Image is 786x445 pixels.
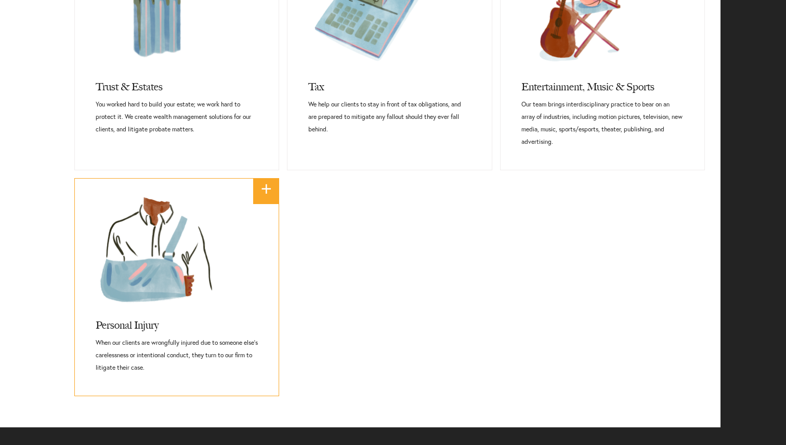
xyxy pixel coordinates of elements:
h3: Tax [308,70,470,98]
p: Our team brings interdisciplinary practice to bear on an array of industries, including motion pi... [521,98,684,148]
h3: Entertainment, Music & Sports [521,70,684,98]
p: You worked hard to build your estate; we work hard to protect it. We create wealth management sol... [96,98,258,136]
a: + [253,178,279,204]
a: Trust & EstatesYou worked hard to build your estate; we work hard to protect it. We create wealth... [75,70,279,157]
h3: Personal Injury [96,308,258,336]
a: Entertainment, Music & SportsOur team brings interdisciplinary practice to bear on an array of in... [501,70,704,170]
a: TaxWe help our clients to stay in front of tax obligations, and are prepared to mitigate any fall... [287,70,491,157]
p: We help our clients to stay in front of tax obligations, and are prepared to mitigate any fallout... [308,98,470,136]
h3: Trust & Estates [96,70,258,98]
a: Personal InjuryWhen our clients are wrongfully injured due to someone else’s carelessness or inte... [75,308,279,396]
p: When our clients are wrongfully injured due to someone else’s carelessness or intentional conduct... [96,336,258,374]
